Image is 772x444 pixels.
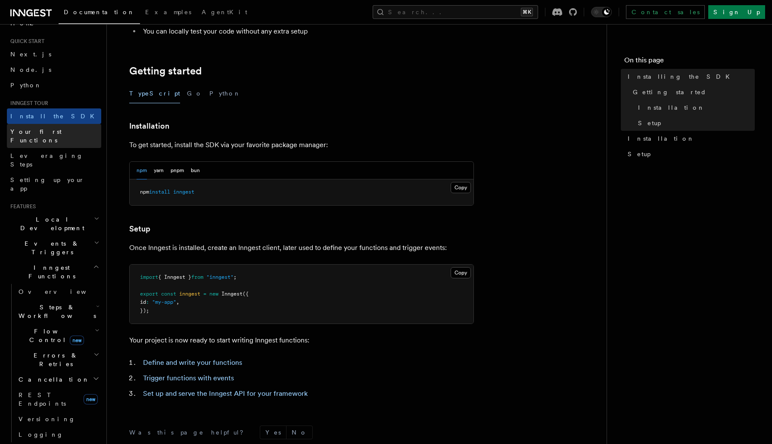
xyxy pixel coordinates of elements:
[628,150,651,158] span: Setup
[7,62,101,77] a: Node.js
[143,358,242,367] a: Define and write your functions
[145,9,191,15] span: Examples
[15,284,101,299] a: Overview
[7,172,101,196] a: Setting up your app
[260,426,286,439] button: Yes
[129,84,180,103] button: TypeScript
[624,146,755,162] a: Setup
[7,38,44,45] span: Quick start
[158,274,191,280] span: { Inngest }
[187,84,202,103] button: Go
[206,274,233,280] span: "inngest"
[233,274,237,280] span: ;
[286,426,312,439] button: No
[191,274,203,280] span: from
[64,9,135,15] span: Documentation
[626,5,705,19] a: Contact sales
[638,119,661,127] span: Setup
[451,267,471,278] button: Copy
[140,291,158,297] span: export
[15,411,101,427] a: Versioning
[10,113,100,120] span: Install the SDK
[70,336,84,345] span: new
[154,162,164,179] button: yarn
[152,299,176,305] span: "my-app"
[15,427,101,442] a: Logging
[129,334,474,346] p: Your project is now ready to start writing Inngest functions:
[146,299,149,305] span: :
[140,299,146,305] span: id
[10,51,51,58] span: Next.js
[129,65,202,77] a: Getting started
[15,327,95,344] span: Flow Control
[7,46,101,62] a: Next.js
[171,162,184,179] button: pnpm
[7,124,101,148] a: Your first Functions
[84,394,98,404] span: new
[129,428,249,437] p: Was this page helpful?
[15,372,101,387] button: Cancellation
[10,176,84,192] span: Setting up your app
[591,7,612,17] button: Toggle dark mode
[15,351,93,368] span: Errors & Retries
[7,239,94,256] span: Events & Triggers
[7,100,48,107] span: Inngest tour
[143,374,234,382] a: Trigger functions with events
[143,389,308,398] a: Set up and serve the Inngest API for your framework
[140,308,149,314] span: });
[708,5,765,19] a: Sign Up
[628,72,735,81] span: Installing the SDK
[19,416,75,422] span: Versioning
[209,291,218,297] span: new
[635,115,755,131] a: Setup
[10,152,83,168] span: Leveraging Steps
[191,162,200,179] button: bun
[7,212,101,236] button: Local Development
[15,348,101,372] button: Errors & Retries
[624,131,755,146] a: Installation
[629,84,755,100] a: Getting started
[15,375,90,384] span: Cancellation
[173,189,194,195] span: inngest
[129,139,474,151] p: To get started, install the SDK via your favorite package manager:
[373,5,538,19] button: Search...⌘K
[7,263,93,281] span: Inngest Functions
[176,299,179,305] span: ,
[19,392,66,407] span: REST Endpoints
[15,324,101,348] button: Flow Controlnew
[196,3,252,23] a: AgentKit
[628,134,694,143] span: Installation
[179,291,200,297] span: inngest
[10,82,42,89] span: Python
[59,3,140,24] a: Documentation
[638,103,705,112] span: Installation
[149,189,170,195] span: install
[7,260,101,284] button: Inngest Functions
[243,291,249,297] span: ({
[129,120,169,132] a: Installation
[15,387,101,411] a: REST Endpointsnew
[129,242,474,254] p: Once Inngest is installed, create an Inngest client, later used to define your functions and trig...
[7,203,36,210] span: Features
[129,223,150,235] a: Setup
[624,55,755,69] h4: On this page
[19,431,63,438] span: Logging
[19,288,107,295] span: Overview
[521,8,533,16] kbd: ⌘K
[15,299,101,324] button: Steps & Workflows
[7,148,101,172] a: Leveraging Steps
[451,182,471,193] button: Copy
[202,9,247,15] span: AgentKit
[624,69,755,84] a: Installing the SDK
[221,291,243,297] span: Inngest
[7,77,101,93] a: Python
[203,291,206,297] span: =
[7,108,101,124] a: Install the SDK
[209,84,241,103] button: Python
[15,303,96,320] span: Steps & Workflows
[10,66,51,73] span: Node.js
[633,88,707,96] span: Getting started
[10,128,62,144] span: Your first Functions
[140,274,158,280] span: import
[7,236,101,260] button: Events & Triggers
